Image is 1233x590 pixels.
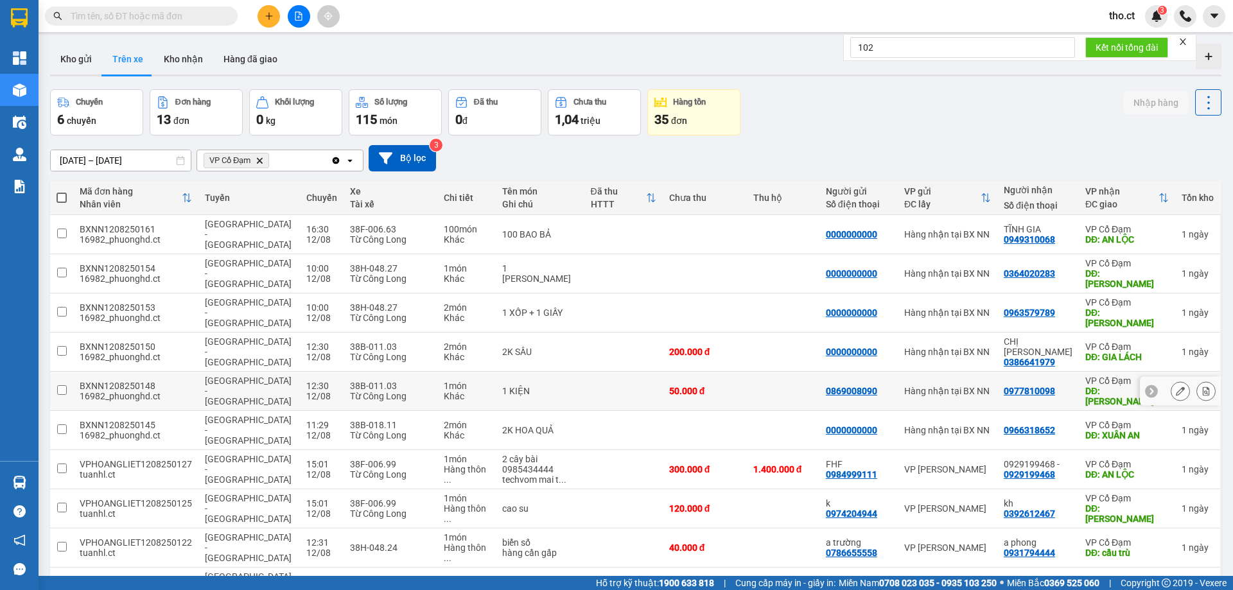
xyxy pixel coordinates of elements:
div: 1 [1182,268,1214,279]
button: Nhập hàng [1123,91,1189,114]
div: 38B-011.03 [350,342,431,352]
button: Khối lượng0kg [249,89,342,135]
span: Miền Bắc [1007,576,1099,590]
button: Kho nhận [153,44,213,74]
div: hàng cần gấp [502,548,577,558]
div: 0984999111 [826,469,877,480]
div: Hàng thông thường [444,542,489,563]
div: 38F-006.63 [350,224,431,234]
div: 12/08 [306,508,337,519]
div: DĐ: XUÂN MỸ [1085,308,1169,328]
span: 6 [57,112,64,127]
div: 0000000000 [826,425,877,435]
div: 0364020283 [1004,268,1055,279]
div: k [826,498,891,508]
div: Tạo kho hàng mới [1196,44,1221,69]
div: Từ Công Long [350,234,431,245]
div: 16982_phuonghd.ct [80,273,192,284]
span: ... [444,474,451,485]
img: warehouse-icon [13,116,26,129]
span: ... [444,553,451,563]
div: Thu hộ [753,193,813,203]
div: Người gửi [826,186,891,196]
div: Từ Công Long [350,430,431,440]
div: Từ Công Long [350,391,431,401]
span: file-add [294,12,303,21]
div: Khác [444,352,489,362]
div: Hàng nhận tại BX NN [904,308,991,318]
button: plus [258,5,280,28]
span: kg [266,116,275,126]
div: 12/08 [306,313,337,323]
button: Chưa thu1,04 triệu [548,89,641,135]
sup: 3 [1158,6,1167,15]
div: BXNN1208250148 [80,381,192,391]
div: 0949310068 [1004,234,1055,245]
div: Chuyến [306,193,337,203]
svg: open [345,155,355,166]
button: file-add [288,5,310,28]
th: Toggle SortBy [1079,181,1175,215]
div: Khác [444,430,489,440]
div: Chuyến [76,98,103,107]
span: caret-down [1209,10,1220,22]
span: đ [462,116,468,126]
div: Chưa thu [573,98,606,107]
div: Hàng nhận tại BX NN [904,229,991,239]
div: 11:29 [306,420,337,430]
input: Tìm tên, số ĐT hoặc mã đơn [71,9,222,23]
div: ĐC lấy [904,199,981,209]
div: Đã thu [591,186,646,196]
div: 2 cây bài [502,454,577,464]
div: Hàng nhận tại BX NN [904,425,991,435]
input: Select a date range. [51,150,191,171]
span: ngày [1189,347,1209,357]
div: Nhân viên [80,199,182,209]
div: 2K SẦU [502,347,577,357]
span: ngày [1189,268,1209,279]
div: 12/08 [306,273,337,284]
div: VP Cổ Đạm [1085,420,1169,430]
div: 10:00 [306,302,337,313]
div: Tồn kho [1182,193,1214,203]
div: 0929199468 - [1004,459,1072,469]
img: warehouse-icon [13,148,26,161]
div: 1 [1182,542,1214,553]
div: cao su [502,503,577,514]
img: logo-vxr [11,8,28,28]
div: Tuyến [205,193,293,203]
th: Toggle SortBy [73,181,198,215]
span: ngày [1189,542,1209,553]
div: VPHOANGLIET1208250127 [80,459,192,469]
strong: 1900 633 818 [659,578,714,588]
span: [GEOGRAPHIC_DATA] - [GEOGRAPHIC_DATA] [205,297,292,328]
input: Selected VP Cổ Đạm. [272,154,273,167]
strong: 0369 525 060 [1044,578,1099,588]
div: 0974204944 [826,508,877,519]
div: 0392612467 [1004,508,1055,519]
img: dashboard-icon [13,51,26,65]
div: 1 [1182,503,1214,514]
div: 10:00 [306,263,337,273]
button: Số lượng115món [349,89,442,135]
div: VPHOANGLIET1208250122 [80,537,192,548]
span: Cung cấp máy in - giấy in: [735,576,835,590]
div: 0931794444 [1004,548,1055,558]
span: | [724,576,726,590]
div: 1 [1182,308,1214,318]
div: 100 món [444,224,489,234]
div: BXNN1208250150 [80,342,192,352]
img: warehouse-icon [13,476,26,489]
div: 16982_phuonghd.ct [80,391,192,401]
span: [GEOGRAPHIC_DATA] - [GEOGRAPHIC_DATA] [205,336,292,367]
div: 300.000 đ [669,464,740,474]
div: BXNN1208250161 [80,224,192,234]
img: icon-new-feature [1151,10,1162,22]
button: aim [317,5,340,28]
div: 38B-018.11 [350,420,431,430]
span: ⚪️ [1000,580,1004,586]
sup: 3 [430,139,442,152]
div: Hàng tồn [673,98,706,107]
div: ĐC giao [1085,199,1159,209]
input: Nhập số tổng đài [850,37,1075,58]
